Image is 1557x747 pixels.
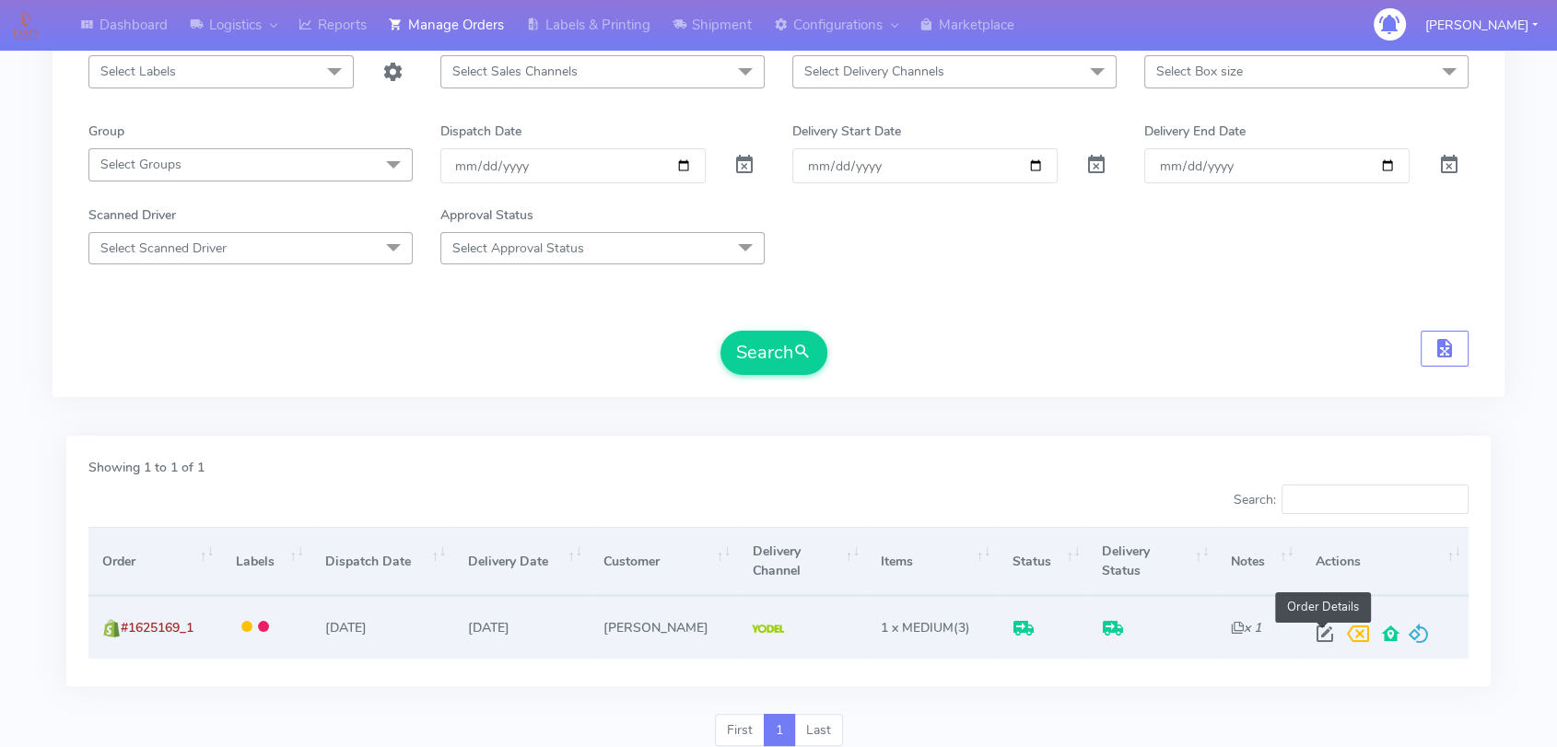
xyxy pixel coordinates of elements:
th: Delivery Status: activate to sort column ascending [1088,527,1217,596]
th: Actions: activate to sort column ascending [1302,527,1469,596]
th: Status: activate to sort column ascending [998,527,1087,596]
span: Select Groups [100,156,181,173]
span: Select Delivery Channels [804,63,944,80]
th: Order: activate to sort column ascending [88,527,222,596]
th: Labels: activate to sort column ascending [222,527,311,596]
span: #1625169_1 [121,619,193,636]
img: shopify.png [102,619,121,637]
label: Delivery End Date [1144,122,1246,141]
span: 1 x MEDIUM [881,619,954,636]
label: Scanned Driver [88,205,176,225]
span: Select Labels [100,63,176,80]
th: Notes: activate to sort column ascending [1217,527,1302,596]
th: Items: activate to sort column ascending [867,527,998,596]
label: Group [88,122,124,141]
span: Select Box size [1156,63,1243,80]
label: Search: [1233,484,1469,514]
button: Search [720,331,827,375]
span: Select Approval Status [452,239,584,257]
button: [PERSON_NAME] [1411,6,1551,44]
label: Approval Status [440,205,533,225]
a: 1 [764,714,795,747]
label: Showing 1 to 1 of 1 [88,458,205,477]
img: Yodel [752,624,784,634]
span: Select Scanned Driver [100,239,227,257]
th: Delivery Channel: activate to sort column ascending [738,527,867,596]
span: Select Sales Channels [452,63,578,80]
input: Search: [1282,484,1469,514]
th: Dispatch Date: activate to sort column ascending [311,527,453,596]
th: Delivery Date: activate to sort column ascending [453,527,590,596]
span: (3) [881,619,970,636]
td: [DATE] [453,596,590,658]
td: [PERSON_NAME] [590,596,738,658]
label: Delivery Start Date [792,122,901,141]
i: x 1 [1231,619,1261,636]
td: [DATE] [311,596,453,658]
label: Dispatch Date [440,122,521,141]
th: Customer: activate to sort column ascending [590,527,738,596]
